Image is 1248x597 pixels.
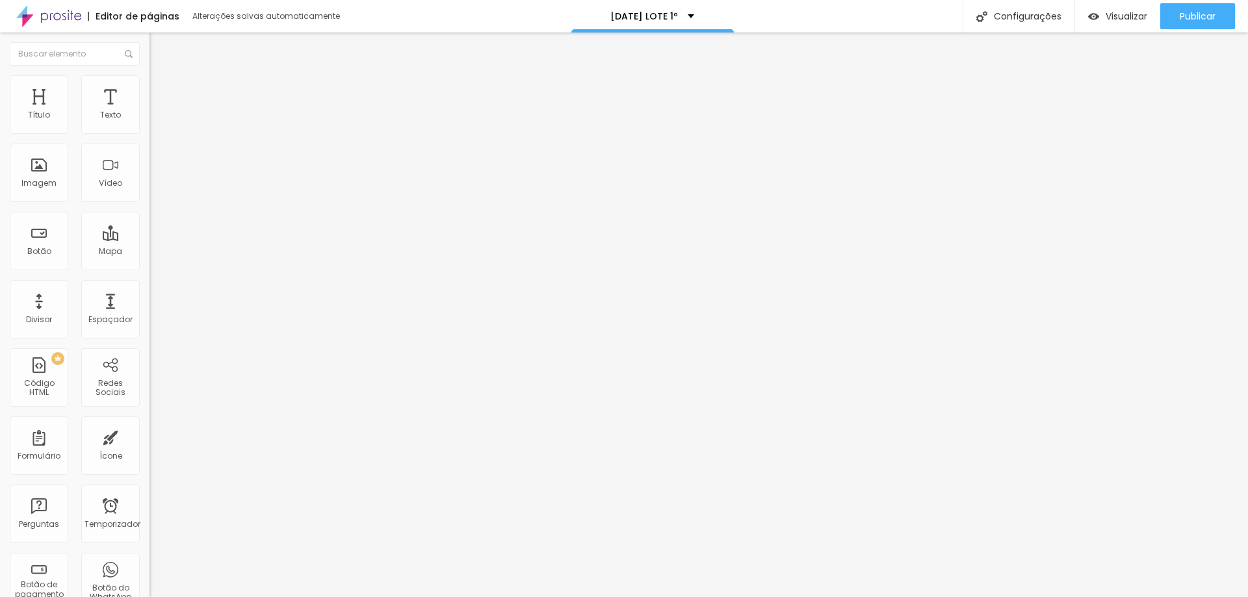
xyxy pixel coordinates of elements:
img: Ícone [125,50,133,58]
font: Mapa [99,246,122,257]
font: Temporizador [84,518,140,529]
font: Alterações salvas automaticamente [192,10,340,21]
img: view-1.svg [1088,11,1099,22]
button: Visualizar [1075,3,1160,29]
font: Visualizar [1106,10,1147,23]
font: Publicar [1180,10,1215,23]
font: Espaçador [88,314,133,325]
font: Redes Sociais [96,377,125,398]
font: Título [28,109,50,120]
font: Editor de páginas [96,10,179,23]
font: Vídeo [99,177,122,188]
font: Divisor [26,314,52,325]
font: Ícone [99,450,122,461]
img: Ícone [976,11,987,22]
font: Botão [27,246,51,257]
font: Código HTML [24,377,55,398]
font: Texto [100,109,121,120]
font: Configurações [994,10,1061,23]
font: Formulário [18,450,60,461]
font: Imagem [21,177,57,188]
button: Publicar [1160,3,1235,29]
iframe: Editor [149,32,1248,597]
font: [DATE] LOTE 1º [610,10,678,23]
input: Buscar elemento [10,42,140,66]
font: Perguntas [19,518,59,529]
